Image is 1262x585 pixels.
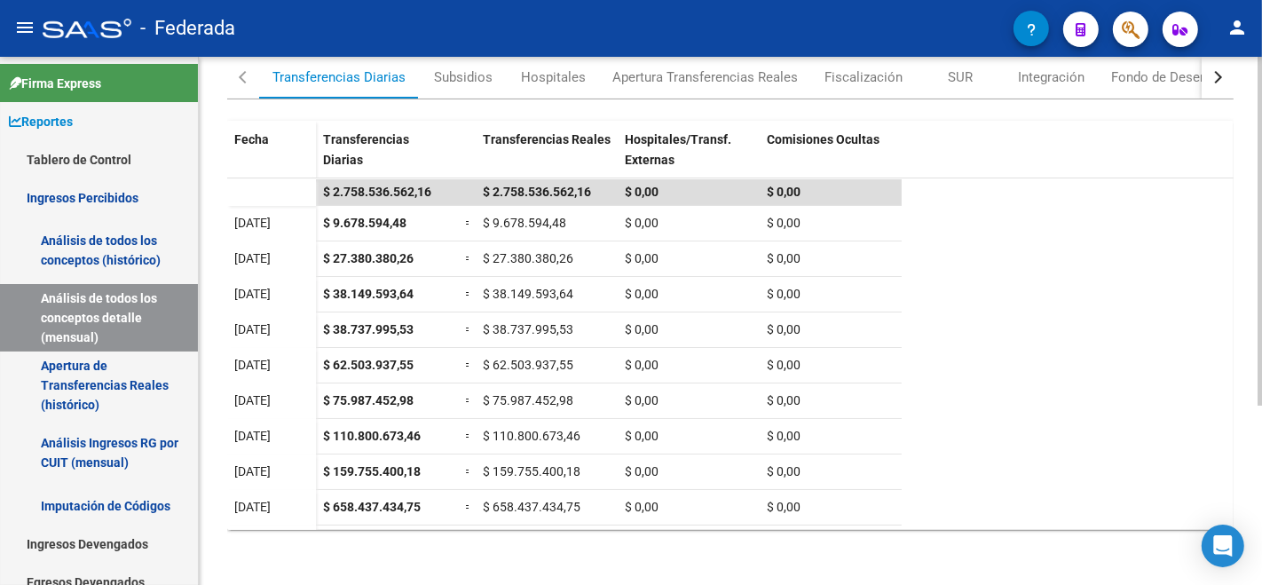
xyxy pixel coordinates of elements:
div: Transferencias Diarias [272,67,406,87]
span: $ 0,00 [767,216,801,230]
span: - Federada [140,9,235,48]
span: = [465,287,472,301]
span: [DATE] [234,358,271,372]
span: $ 0,00 [625,251,659,265]
span: $ 75.987.452,98 [323,393,414,407]
div: Fiscalización [824,67,903,87]
span: = [465,322,472,336]
div: Open Intercom Messenger [1202,525,1244,567]
datatable-header-cell: Transferencias Reales [476,121,618,195]
span: $ 159.755.400,18 [323,464,421,478]
span: $ 9.678.594,48 [483,216,566,230]
span: Hospitales/Transf. Externas [625,132,731,167]
span: [DATE] [234,464,271,478]
span: $ 0,00 [767,464,801,478]
span: [DATE] [234,287,271,301]
span: $ 0,00 [625,500,659,514]
datatable-header-cell: Transferencias Diarias [316,121,458,195]
span: = [465,464,472,478]
span: [DATE] [234,251,271,265]
span: = [465,216,472,230]
datatable-header-cell: Fecha [227,121,316,195]
span: Firma Express [9,74,101,93]
span: $ 0,00 [767,185,801,199]
span: [DATE] [234,393,271,407]
span: $ 110.800.673,46 [323,429,421,443]
span: $ 658.437.434,75 [323,500,421,514]
datatable-header-cell: Hospitales/Transf. Externas [618,121,760,195]
mat-icon: menu [14,17,35,38]
span: Transferencias Reales [483,132,611,146]
span: $ 62.503.937,55 [323,358,414,372]
span: $ 2.758.536.562,16 [483,185,591,199]
span: $ 658.437.434,75 [483,500,580,514]
div: Integración [1018,67,1085,87]
span: $ 0,00 [625,216,659,230]
span: = [465,358,472,372]
span: $ 0,00 [625,429,659,443]
span: $ 0,00 [767,287,801,301]
span: $ 2.758.536.562,16 [323,185,431,199]
span: $ 0,00 [625,393,659,407]
span: $ 38.737.995,53 [483,322,573,336]
div: Apertura Transferencias Reales [612,67,798,87]
span: = [465,429,472,443]
span: $ 0,00 [625,322,659,336]
span: $ 0,00 [767,429,801,443]
span: $ 9.678.594,48 [323,216,406,230]
span: [DATE] [234,429,271,443]
span: = [465,393,472,407]
span: $ 27.380.380,26 [483,251,573,265]
div: Subsidios [434,67,493,87]
span: $ 159.755.400,18 [483,464,580,478]
span: Fecha [234,132,269,146]
span: $ 27.380.380,26 [323,251,414,265]
span: $ 0,00 [625,185,659,199]
span: [DATE] [234,322,271,336]
mat-icon: person [1227,17,1248,38]
span: $ 110.800.673,46 [483,429,580,443]
div: Fondo de Desempleo [1111,67,1237,87]
div: Hospitales [521,67,586,87]
span: = [465,500,472,514]
span: $ 0,00 [767,393,801,407]
span: $ 38.149.593,64 [483,287,573,301]
span: $ 62.503.937,55 [483,358,573,372]
span: Transferencias Diarias [323,132,409,167]
div: SUR [948,67,973,87]
span: $ 0,00 [767,500,801,514]
span: $ 38.737.995,53 [323,322,414,336]
span: [DATE] [234,216,271,230]
span: $ 0,00 [625,464,659,478]
span: $ 38.149.593,64 [323,287,414,301]
span: $ 75.987.452,98 [483,393,573,407]
span: Reportes [9,112,73,131]
span: = [465,251,472,265]
span: [DATE] [234,500,271,514]
span: Comisiones Ocultas [767,132,879,146]
span: $ 0,00 [767,358,801,372]
span: $ 0,00 [767,251,801,265]
span: $ 0,00 [625,287,659,301]
datatable-header-cell: Comisiones Ocultas [760,121,902,195]
span: $ 0,00 [767,322,801,336]
span: $ 0,00 [625,358,659,372]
